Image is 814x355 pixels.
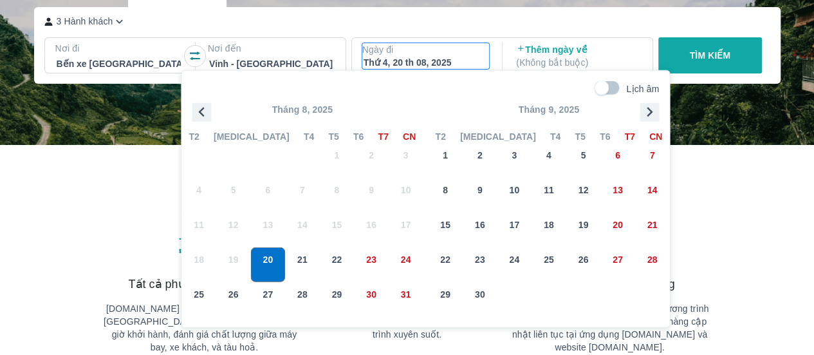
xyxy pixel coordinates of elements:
button: TÌM KIẾM [658,37,762,73]
span: 21 [647,218,658,231]
span: T5 [328,130,338,143]
span: 11 [544,184,554,197]
span: 21 [297,253,308,266]
button: 27 [250,282,285,317]
span: 28 [647,253,658,266]
span: 8 [443,184,448,197]
button: 20 [600,213,635,247]
p: [DOMAIN_NAME] luôn luôn có các chương trình khuyến mãi hấp dẫn dành cho khách hàng cập nhật liên ... [508,302,711,354]
span: 27 [613,253,623,266]
span: 27 [263,288,273,301]
p: ( Không bắt buộc ) [516,56,641,69]
span: 24 [401,253,411,266]
span: 17 [509,218,519,231]
button: 4 [532,143,566,178]
button: 28 [635,247,670,282]
p: Tháng 9, 2025 [428,103,669,116]
div: Thứ 4, 20 th 08, 2025 [364,56,488,69]
span: 18 [544,218,554,231]
span: 30 [366,288,376,301]
p: Ngày đi [362,43,490,56]
span: T5 [575,130,585,143]
button: 24 [497,247,532,282]
span: 10 [509,184,519,197]
button: 23 [354,247,389,282]
button: 28 [285,282,320,317]
button: 3 Hành khách [44,15,127,28]
span: 22 [331,253,342,266]
button: 6 [600,143,635,178]
span: T2 [189,130,199,143]
p: Tháng 8, 2025 [181,103,423,116]
span: T4 [304,130,314,143]
span: 24 [509,253,519,266]
span: 31 [401,288,411,301]
span: [MEDICAL_DATA] [214,130,290,143]
span: 28 [297,288,308,301]
span: 2 [477,149,483,162]
span: 19 [578,218,588,231]
span: 20 [613,218,623,231]
span: 1 [443,149,448,162]
button: 8 [428,178,463,213]
button: 22 [320,247,355,282]
span: 26 [578,253,588,266]
span: 15 [440,218,450,231]
span: 20 [263,253,273,266]
button: 23 [463,247,497,282]
button: 31 [389,282,423,317]
span: 13 [613,184,623,197]
p: Lịch âm [626,82,659,95]
span: T6 [600,130,610,143]
button: 29 [428,282,463,317]
button: 30 [354,282,389,317]
button: 25 [532,247,566,282]
button: 10 [497,178,532,213]
span: 23 [475,253,485,266]
span: 12 [578,184,588,197]
span: CN [649,130,662,143]
span: 5 [580,149,586,162]
span: 14 [647,184,658,197]
span: T7 [378,130,388,143]
span: 6 [615,149,620,162]
span: 29 [331,288,342,301]
span: T7 [624,130,634,143]
button: 18 [532,213,566,247]
span: 3 [512,149,517,162]
span: 25 [544,253,554,266]
button: 27 [600,247,635,282]
p: [DOMAIN_NAME] là nền tảng đặt vé đầu tiên ở [GEOGRAPHIC_DATA] cho phép so sánh giá cả, giờ khởi h... [103,302,306,354]
button: 29 [320,282,355,317]
button: 9 [463,178,497,213]
span: 4 [546,149,551,162]
button: 11 [532,178,566,213]
button: 21 [285,247,320,282]
span: 9 [477,184,483,197]
button: 22 [428,247,463,282]
span: 26 [228,288,239,301]
span: 25 [194,288,204,301]
button: 12 [566,178,601,213]
button: 5 [566,143,601,178]
button: 19 [566,213,601,247]
span: T2 [435,130,445,143]
span: 22 [440,253,450,266]
button: 2 [463,143,497,178]
span: Tất cả phương tiện trong một [129,276,281,292]
button: 26 [216,282,251,317]
button: 30 [463,282,497,317]
span: [MEDICAL_DATA] [460,130,536,143]
button: 7 [635,143,670,178]
p: Nơi đi [55,42,183,55]
span: 29 [440,288,450,301]
button: 24 [389,247,423,282]
img: banner [175,209,233,266]
button: 17 [497,213,532,247]
span: 23 [366,253,376,266]
button: 20 [250,247,285,282]
button: 3 [497,143,532,178]
p: Thêm ngày về [516,43,641,69]
span: 30 [475,288,485,301]
span: 16 [475,218,485,231]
